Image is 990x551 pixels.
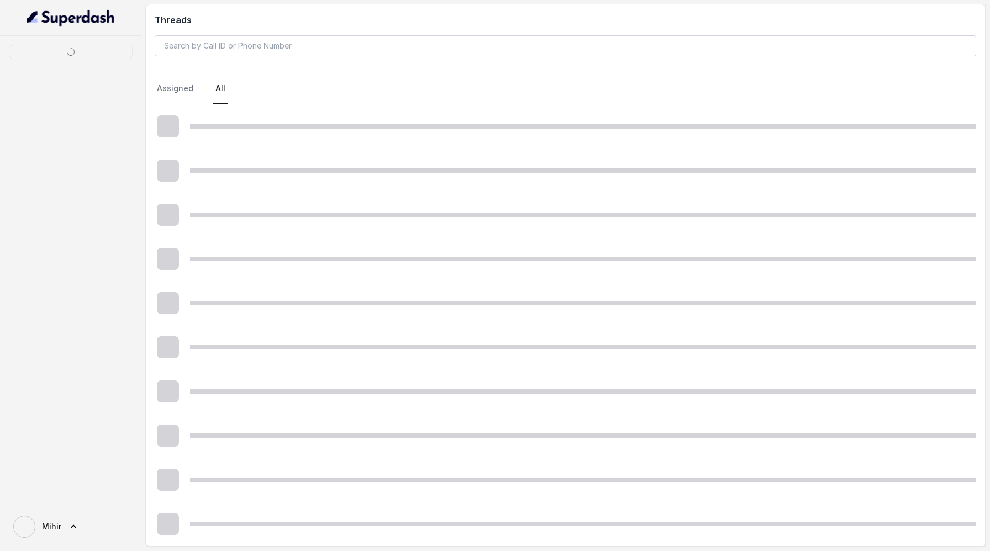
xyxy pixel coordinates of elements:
[42,521,61,532] span: Mihir
[155,74,196,104] a: Assigned
[9,511,133,542] a: Mihir
[155,13,976,27] h2: Threads
[155,74,976,104] nav: Tabs
[155,35,976,56] input: Search by Call ID or Phone Number
[213,74,228,104] a: All
[27,9,115,27] img: light.svg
